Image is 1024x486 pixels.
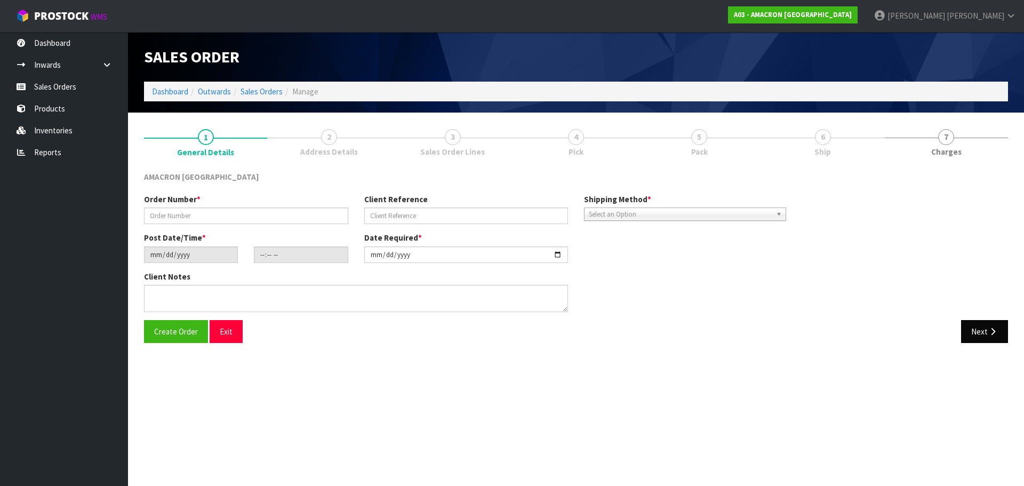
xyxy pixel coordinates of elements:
[210,320,243,343] button: Exit
[815,129,831,145] span: 6
[300,146,358,157] span: Address Details
[364,232,422,243] label: Date Required
[144,46,239,67] span: Sales Order
[16,9,29,22] img: cube-alt.png
[420,146,485,157] span: Sales Order Lines
[938,129,954,145] span: 7
[691,146,708,157] span: Pack
[144,208,348,224] input: Order Number
[589,208,772,221] span: Select an Option
[154,326,198,337] span: Create Order
[91,12,107,22] small: WMS
[691,129,707,145] span: 5
[584,194,651,205] label: Shipping Method
[144,163,1008,351] span: General Details
[961,320,1008,343] button: Next
[144,320,208,343] button: Create Order
[241,86,283,97] a: Sales Orders
[364,208,569,224] input: Client Reference
[144,271,190,282] label: Client Notes
[947,11,1004,21] span: [PERSON_NAME]
[144,172,259,182] span: AMACRON [GEOGRAPHIC_DATA]
[292,86,318,97] span: Manage
[144,232,206,243] label: Post Date/Time
[734,10,852,19] strong: A03 - AMACRON [GEOGRAPHIC_DATA]
[177,147,234,158] span: General Details
[364,194,428,205] label: Client Reference
[445,129,461,145] span: 3
[931,146,962,157] span: Charges
[198,129,214,145] span: 1
[321,129,337,145] span: 2
[198,86,231,97] a: Outwards
[568,129,584,145] span: 4
[34,9,89,23] span: ProStock
[887,11,945,21] span: [PERSON_NAME]
[144,194,201,205] label: Order Number
[569,146,583,157] span: Pick
[814,146,831,157] span: Ship
[152,86,188,97] a: Dashboard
